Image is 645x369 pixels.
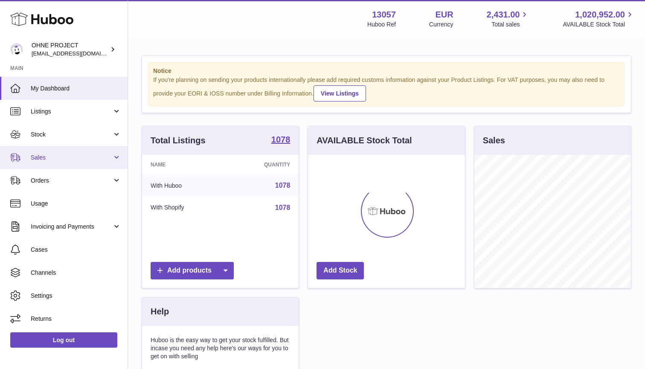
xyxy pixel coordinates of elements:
p: Huboo is the easy way to get your stock fulfilled. But incase you need any help here's our ways f... [151,336,290,360]
span: AVAILABLE Stock Total [563,20,635,29]
span: Settings [31,292,121,300]
a: 1,020,952.00 AVAILABLE Stock Total [563,9,635,29]
th: Quantity [227,155,299,174]
div: Huboo Ref [367,20,396,29]
div: OHNE PROJECT [32,41,108,58]
span: Sales [31,154,112,162]
span: [EMAIL_ADDRESS][DOMAIN_NAME] [32,50,125,57]
span: Stock [31,131,112,139]
a: 2,431.00 Total sales [487,9,530,29]
td: With Huboo [142,174,227,197]
span: 2,431.00 [487,9,520,20]
span: Returns [31,315,121,323]
a: View Listings [314,85,366,102]
strong: EUR [435,9,453,20]
div: If you're planning on sending your products internationally please add required customs informati... [153,76,620,102]
span: Invoicing and Payments [31,223,112,231]
td: With Shopify [142,197,227,219]
span: Total sales [491,20,529,29]
span: Channels [31,269,121,277]
h3: Total Listings [151,135,206,146]
span: My Dashboard [31,84,121,93]
h3: AVAILABLE Stock Total [317,135,412,146]
a: Add products [151,262,234,279]
a: 1078 [275,182,291,189]
h3: Help [151,306,169,317]
img: support@ohneproject.com [10,43,23,56]
span: Listings [31,108,112,116]
a: Add Stock [317,262,364,279]
h3: Sales [483,135,505,146]
span: Orders [31,177,112,185]
a: 1078 [275,204,291,211]
span: Usage [31,200,121,208]
div: Currency [429,20,453,29]
span: Cases [31,246,121,254]
strong: 13057 [372,9,396,20]
strong: 1078 [271,135,291,144]
span: 1,020,952.00 [575,9,625,20]
a: 1078 [271,135,291,145]
strong: Notice [153,67,620,75]
th: Name [142,155,227,174]
a: Log out [10,332,117,348]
